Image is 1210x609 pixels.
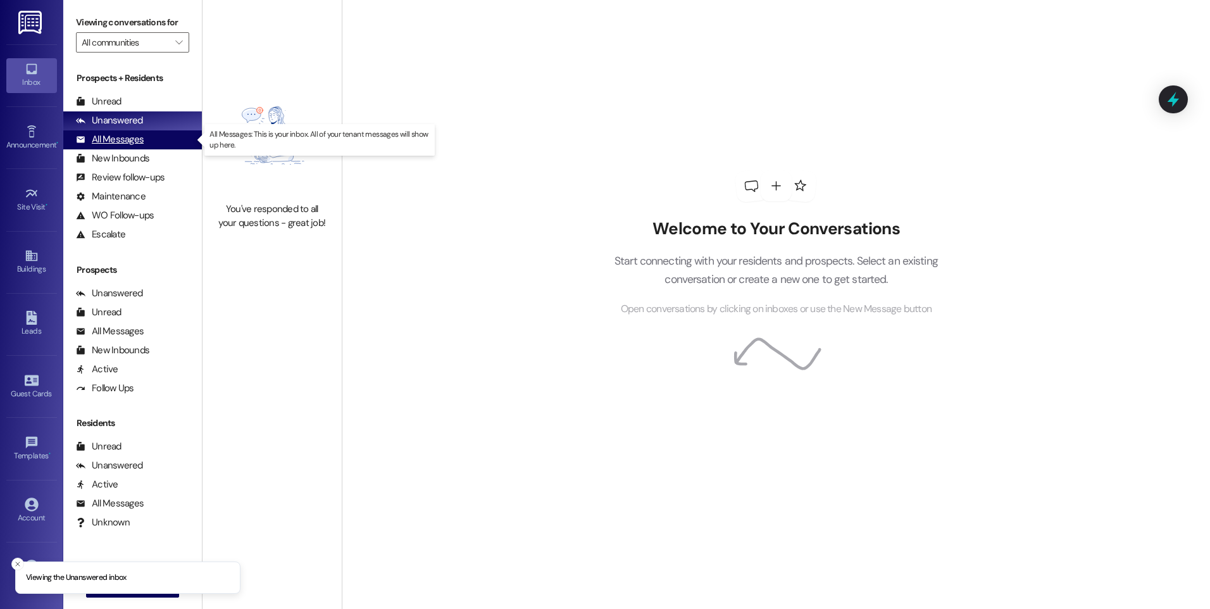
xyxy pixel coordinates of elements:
a: Inbox [6,58,57,92]
a: Support [6,556,57,590]
div: Active [76,363,118,376]
a: Buildings [6,245,57,279]
p: Viewing the Unanswered inbox [26,572,127,584]
span: • [49,449,51,458]
div: Unanswered [76,114,143,127]
div: WO Follow-ups [76,209,154,222]
div: Maintenance [76,190,146,203]
div: New Inbounds [76,344,149,357]
div: Follow Ups [76,382,134,395]
div: All Messages [76,497,144,510]
a: Account [6,494,57,528]
div: Review follow-ups [76,171,165,184]
div: All Messages [76,325,144,338]
div: All Messages [76,133,144,146]
div: Unread [76,306,122,319]
div: You've responded to all your questions - great job! [216,203,328,230]
h2: Welcome to Your Conversations [595,219,957,239]
div: Residents [63,417,202,430]
p: Start connecting with your residents and prospects. Select an existing conversation or create a n... [595,252,957,288]
span: • [46,201,47,210]
div: Past + Future Residents [63,551,202,565]
img: ResiDesk Logo [18,11,44,34]
button: Close toast [11,558,24,570]
a: Leads [6,307,57,341]
p: All Messages: This is your inbox. All of your tenant messages will show up here. [209,129,430,151]
div: Active [76,478,118,491]
div: Unanswered [76,459,143,472]
div: Unread [76,440,122,453]
div: Prospects [63,263,202,277]
span: Open conversations by clicking on inboxes or use the New Message button [621,301,932,317]
div: Unread [76,95,122,108]
div: New Inbounds [76,152,149,165]
label: Viewing conversations for [76,13,189,32]
div: Unanswered [76,287,143,300]
span: • [56,139,58,148]
i:  [175,37,182,47]
a: Guest Cards [6,370,57,404]
div: Unknown [76,516,130,529]
a: Templates • [6,432,57,466]
input: All communities [82,32,169,53]
a: Site Visit • [6,183,57,217]
img: empty-state [216,75,328,196]
div: Escalate [76,228,125,241]
div: Prospects + Residents [63,72,202,85]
